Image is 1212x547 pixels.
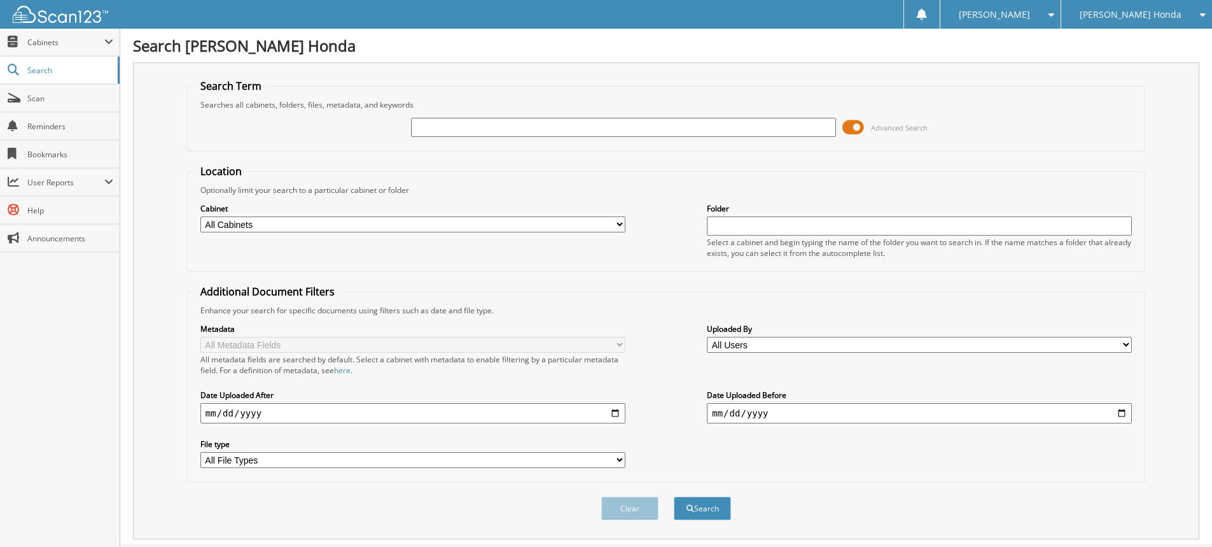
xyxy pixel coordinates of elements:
[707,390,1132,401] label: Date Uploaded Before
[200,203,625,214] label: Cabinet
[871,123,928,132] span: Advanced Search
[194,305,1138,316] div: Enhance your search for specific documents using filters such as date and file type.
[27,177,104,188] span: User Reports
[27,205,113,216] span: Help
[707,203,1132,214] label: Folder
[194,285,341,299] legend: Additional Document Filters
[27,121,113,132] span: Reminders
[194,99,1138,110] div: Searches all cabinets, folders, files, metadata, and keywords
[133,35,1199,56] h1: Search [PERSON_NAME] Honda
[27,37,104,48] span: Cabinets
[200,390,625,401] label: Date Uploaded After
[194,185,1138,195] div: Optionally limit your search to a particular cabinet or folder
[194,79,268,93] legend: Search Term
[200,354,625,376] div: All metadata fields are searched by default. Select a cabinet with metadata to enable filtering b...
[1080,11,1181,18] span: [PERSON_NAME] Honda
[27,149,113,160] span: Bookmarks
[674,497,731,520] button: Search
[707,323,1132,334] label: Uploaded By
[200,439,625,450] label: File type
[27,233,113,244] span: Announcements
[334,365,351,376] a: here
[707,403,1132,423] input: end
[601,497,658,520] button: Clear
[27,65,111,76] span: Search
[27,93,113,104] span: Scan
[707,237,1132,259] div: Select a cabinet and begin typing the name of the folder you want to search in. If the name match...
[959,11,1030,18] span: [PERSON_NAME]
[200,403,625,423] input: start
[200,323,625,334] label: Metadata
[13,6,108,23] img: scan123-logo-white.svg
[1148,486,1212,547] iframe: Chat Widget
[194,164,248,178] legend: Location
